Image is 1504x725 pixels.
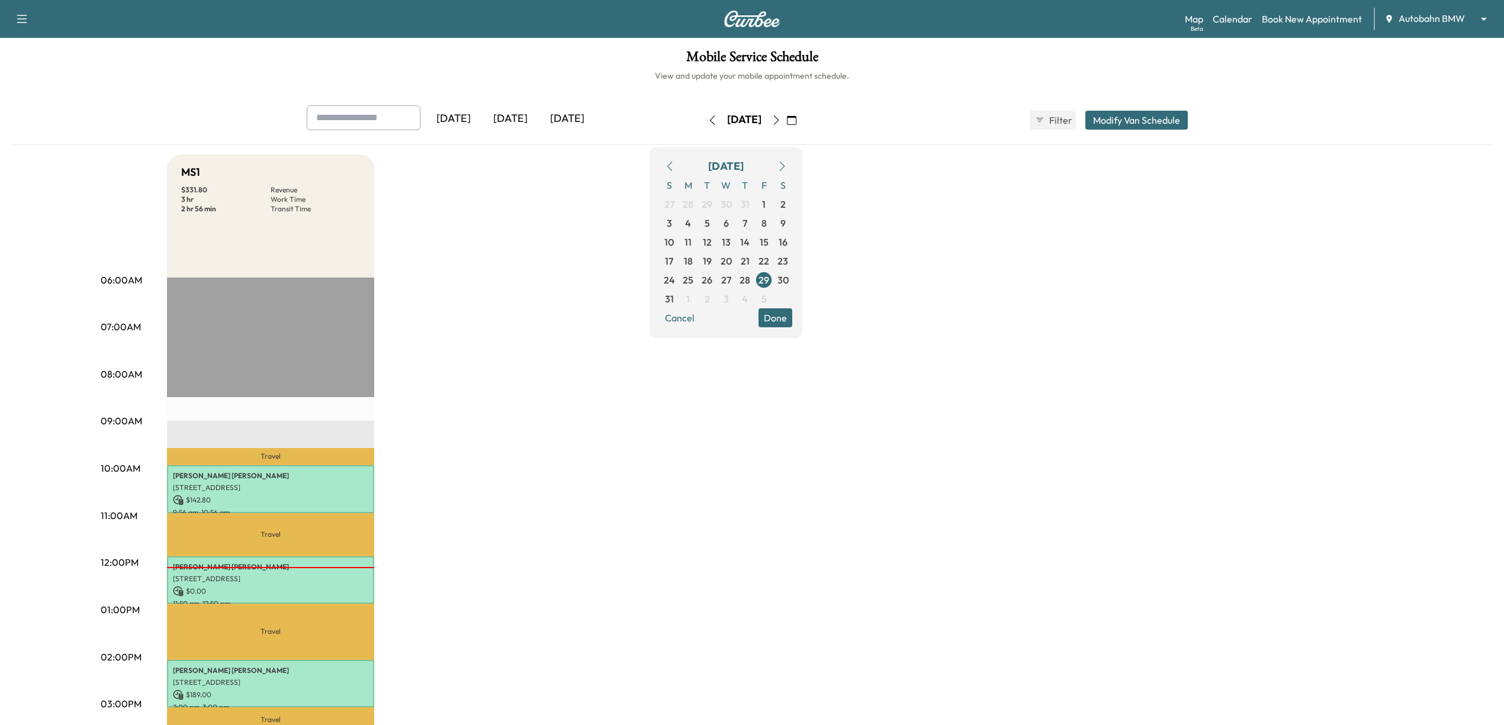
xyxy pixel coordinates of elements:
span: 30 [777,273,789,287]
span: 1 [762,197,766,211]
span: 22 [759,254,769,268]
span: 20 [721,254,732,268]
button: Filter [1030,111,1076,130]
span: S [773,176,792,195]
p: [STREET_ADDRESS] [173,574,368,584]
span: 31 [665,292,674,306]
span: 3 [724,292,729,306]
p: 2 hr 56 min [181,204,271,214]
a: Book New Appointment [1262,12,1362,26]
span: 5 [761,292,767,306]
div: [DATE] [539,105,596,133]
p: Travel [167,448,374,466]
span: 29 [702,197,712,211]
button: Done [759,308,792,327]
span: F [754,176,773,195]
img: Curbee Logo [724,11,780,27]
span: 14 [740,235,750,249]
span: 17 [665,254,673,268]
span: Autobahn BMW [1399,12,1465,25]
span: Filter [1049,113,1071,127]
p: $ 189.00 [173,689,368,700]
span: M [679,176,698,195]
button: Modify Van Schedule [1085,111,1188,130]
p: 09:00AM [101,414,142,428]
p: [PERSON_NAME] [PERSON_NAME] [173,471,368,481]
span: 4 [685,216,691,230]
span: 15 [760,235,769,249]
span: 7 [743,216,747,230]
p: Revenue [271,185,360,195]
div: Beta [1191,24,1203,33]
span: 1 [686,292,690,306]
span: 3 [667,216,672,230]
p: 11:50 am - 12:50 pm [173,599,368,608]
span: 11 [684,235,692,249]
span: 16 [779,235,788,249]
span: 2 [705,292,710,306]
p: 01:00PM [101,602,140,617]
span: 28 [683,197,693,211]
div: [DATE] [482,105,539,133]
p: 3 hr [181,195,271,204]
span: 10 [664,235,674,249]
p: $ 331.80 [181,185,271,195]
div: [DATE] [708,158,744,175]
p: Transit Time [271,204,360,214]
p: 03:00PM [101,697,142,711]
span: 4 [742,292,748,306]
span: 8 [761,216,767,230]
div: [DATE] [425,105,482,133]
p: [PERSON_NAME] [PERSON_NAME] [173,562,368,572]
p: $ 0.00 [173,586,368,597]
p: $ 142.80 [173,495,368,505]
span: 12 [703,235,712,249]
span: T [698,176,716,195]
h5: MS1 [181,164,200,181]
span: T [735,176,754,195]
span: 29 [759,273,769,287]
span: 27 [664,197,674,211]
p: 12:00PM [101,555,139,569]
h1: Mobile Service Schedule [12,50,1492,70]
p: Travel [167,513,374,556]
span: 28 [740,273,750,287]
a: MapBeta [1185,12,1203,26]
span: 2 [780,197,786,211]
span: 13 [722,235,731,249]
span: 23 [777,254,788,268]
p: [PERSON_NAME] [PERSON_NAME] [173,666,368,675]
span: W [716,176,735,195]
p: 07:00AM [101,320,141,334]
div: [DATE] [727,112,761,127]
span: 30 [721,197,732,211]
p: [STREET_ADDRESS] [173,678,368,687]
p: 02:00PM [101,650,142,664]
span: 5 [705,216,710,230]
span: 6 [724,216,729,230]
span: 31 [741,197,750,211]
button: Cancel [660,308,700,327]
span: 24 [664,273,675,287]
span: 25 [683,273,693,287]
span: 19 [703,254,712,268]
span: S [660,176,679,195]
p: Work Time [271,195,360,204]
span: 9 [780,216,786,230]
p: 9:56 am - 10:56 am [173,508,368,517]
span: 26 [702,273,712,287]
span: 21 [741,254,750,268]
p: 08:00AM [101,367,142,381]
span: 18 [684,254,693,268]
p: 11:00AM [101,508,137,523]
h6: View and update your mobile appointment schedule. [12,70,1492,82]
p: Travel [167,604,374,659]
p: 2:00 pm - 3:00 pm [173,703,368,712]
a: Calendar [1213,12,1252,26]
span: 27 [721,273,731,287]
p: [STREET_ADDRESS] [173,483,368,492]
p: 10:00AM [101,461,140,475]
p: 06:00AM [101,273,142,287]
